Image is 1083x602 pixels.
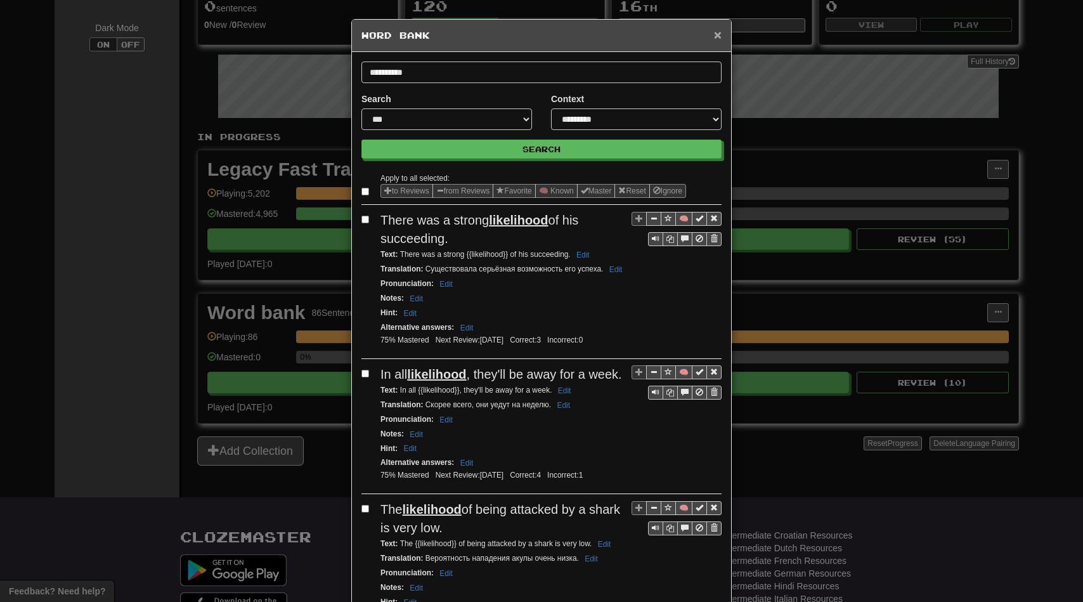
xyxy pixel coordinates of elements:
[361,93,391,105] label: Search
[675,501,692,515] button: 🧠
[573,248,593,262] button: Edit
[432,184,494,198] button: from Reviews
[544,470,586,481] li: Incorrect: 1
[507,470,544,481] li: Correct: 4
[648,386,722,400] div: Sentence controls
[544,335,586,346] li: Incorrect: 0
[380,174,450,183] small: Apply to all selected:
[535,184,578,198] button: 🧠 Known
[380,400,423,409] strong: Translation :
[380,250,593,259] small: There was a strong {{likelihood}} of his succeeding.
[632,365,722,400] div: Sentence controls
[553,398,574,412] button: Edit
[649,184,686,198] button: Ignore
[380,265,626,273] small: Существовала серьёзная возможность его успеха.
[380,323,454,332] strong: Alternative answers :
[436,566,457,580] button: Edit
[457,321,477,335] button: Edit
[581,552,602,566] button: Edit
[380,386,574,395] small: In all {{likelihood}}, they'll be away for a week.
[406,581,427,595] button: Edit
[554,384,575,398] button: Edit
[714,27,722,42] span: ×
[432,335,507,346] li: Next Review: [DATE]
[675,212,692,226] button: 🧠
[551,93,584,105] label: Context
[380,400,574,409] small: Скорее всего, они уедут на неделю.
[399,306,420,320] button: Edit
[361,140,722,159] button: Search
[380,279,434,288] strong: Pronunciation :
[380,184,686,198] div: Sentence options
[380,568,434,577] strong: Pronunciation :
[380,554,602,563] small: Вероятность нападения акулы очень низка.
[489,213,548,227] u: likelihood
[648,521,722,535] div: Sentence controls
[380,539,614,548] small: The {{likelihood}} of being attacked by a shark is very low.
[380,213,578,245] span: There was a strong of his succeeding.
[436,277,457,291] button: Edit
[377,470,432,481] li: 75% Mastered
[457,456,477,470] button: Edit
[380,554,423,563] strong: Translation :
[436,413,457,427] button: Edit
[380,429,404,438] strong: Notes :
[380,386,398,395] strong: Text :
[577,184,616,198] button: Master
[407,367,466,381] u: likelihood
[377,335,432,346] li: 75% Mastered
[507,335,544,346] li: Correct: 3
[380,444,398,453] strong: Hint :
[380,184,433,198] button: to Reviews
[380,502,620,535] span: The of being attacked by a shark is very low.
[432,470,507,481] li: Next Review: [DATE]
[380,294,404,303] strong: Notes :
[380,583,404,592] strong: Notes :
[361,29,722,42] h5: Word bank
[632,501,722,535] div: Sentence controls
[380,367,622,381] span: In all , they'll be away for a week.
[632,211,722,246] div: Sentence controls
[380,265,423,273] strong: Translation :
[406,292,427,306] button: Edit
[714,28,722,41] button: Close
[493,184,535,198] button: Favorite
[399,442,420,455] button: Edit
[380,458,454,467] strong: Alternative answers :
[648,232,722,246] div: Sentence controls
[402,502,461,516] u: likelihood
[675,365,692,379] button: 🧠
[614,184,649,198] button: Reset
[594,537,615,551] button: Edit
[606,263,626,277] button: Edit
[406,428,427,442] button: Edit
[380,415,434,424] strong: Pronunciation :
[380,539,398,548] strong: Text :
[380,250,398,259] strong: Text :
[380,308,398,317] strong: Hint :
